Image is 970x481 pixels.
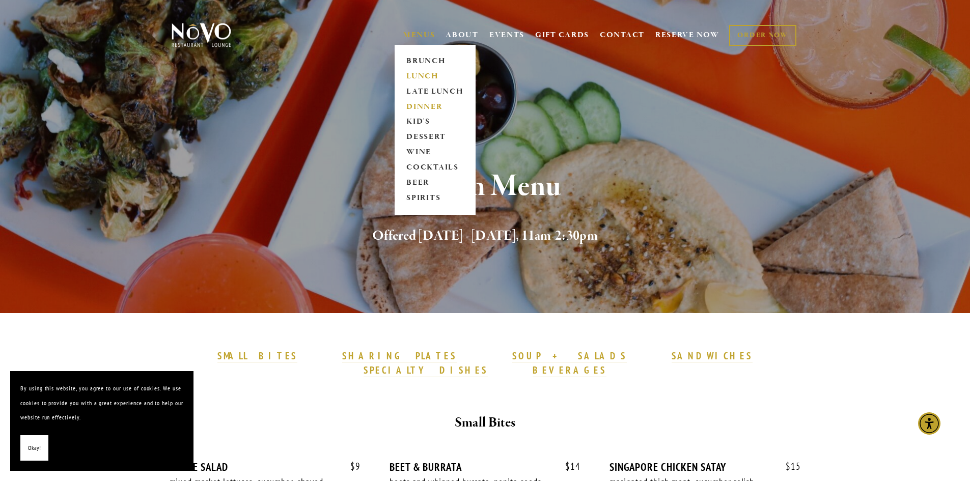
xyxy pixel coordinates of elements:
button: Okay! [20,435,48,461]
a: BRUNCH [403,53,467,69]
h2: Offered [DATE] - [DATE], 11am-2:30pm [188,225,782,247]
a: COCKTAILS [403,160,467,176]
a: SPIRITS [403,191,467,206]
a: EVENTS [489,30,524,40]
a: BEER [403,176,467,191]
a: CONTACT [600,25,645,45]
span: $ [350,460,355,472]
a: ORDER NOW [729,25,796,46]
a: ABOUT [446,30,479,40]
strong: BEVERAGES [533,364,607,376]
a: SOUP + SALADS [512,350,626,363]
strong: SHARING PLATES [342,350,456,362]
a: DESSERT [403,130,467,145]
span: 14 [555,461,580,472]
a: SHARING PLATES [342,350,456,363]
img: Novo Restaurant &amp; Lounge [170,22,233,48]
a: SPECIALTY DISHES [364,364,488,377]
span: 9 [340,461,361,472]
a: BEVERAGES [533,364,607,377]
a: SANDWICHES [672,350,753,363]
div: SINGAPORE CHICKEN SATAY [609,461,800,473]
section: Cookie banner [10,371,193,471]
a: LUNCH [403,69,467,84]
a: GIFT CARDS [535,25,589,45]
span: $ [786,460,791,472]
div: Accessibility Menu [918,412,940,435]
strong: SANDWICHES [672,350,753,362]
div: HOUSE SALAD [170,461,361,473]
strong: SMALL BITES [217,350,297,362]
a: RESERVE NOW [655,25,719,45]
span: Okay! [28,441,41,456]
span: 15 [775,461,801,472]
a: WINE [403,145,467,160]
a: LATE LUNCH [403,84,467,99]
span: $ [565,460,570,472]
h1: Lunch Menu [188,170,782,203]
strong: Small Bites [455,414,515,432]
strong: SPECIALTY DISHES [364,364,488,376]
a: MENUS [403,30,435,40]
div: BEET & BURRATA [390,461,580,473]
strong: SOUP + SALADS [512,350,626,362]
a: DINNER [403,99,467,115]
p: By using this website, you agree to our use of cookies. We use cookies to provide you with a grea... [20,381,183,425]
a: SMALL BITES [217,350,297,363]
a: KID'S [403,115,467,130]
